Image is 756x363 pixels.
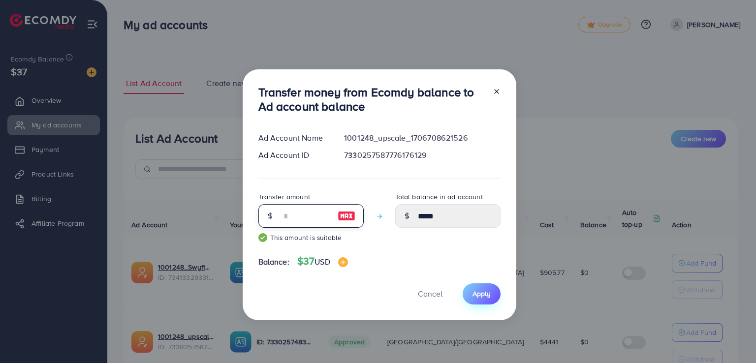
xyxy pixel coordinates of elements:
button: Apply [463,283,501,304]
span: Cancel [418,288,442,299]
button: Cancel [406,283,455,304]
h3: Transfer money from Ecomdy balance to Ad account balance [258,85,485,114]
h4: $37 [297,255,348,268]
iframe: Chat [714,319,749,356]
img: image [338,257,348,267]
div: Ad Account Name [251,132,337,144]
span: Balance: [258,256,289,268]
label: Total balance in ad account [395,192,483,202]
div: Ad Account ID [251,150,337,161]
img: guide [258,233,267,242]
span: Apply [472,289,491,299]
img: image [338,210,355,222]
span: USD [315,256,330,267]
div: 1001248_upscale_1706708621526 [336,132,508,144]
label: Transfer amount [258,192,310,202]
div: 7330257587776176129 [336,150,508,161]
small: This amount is suitable [258,233,364,242]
